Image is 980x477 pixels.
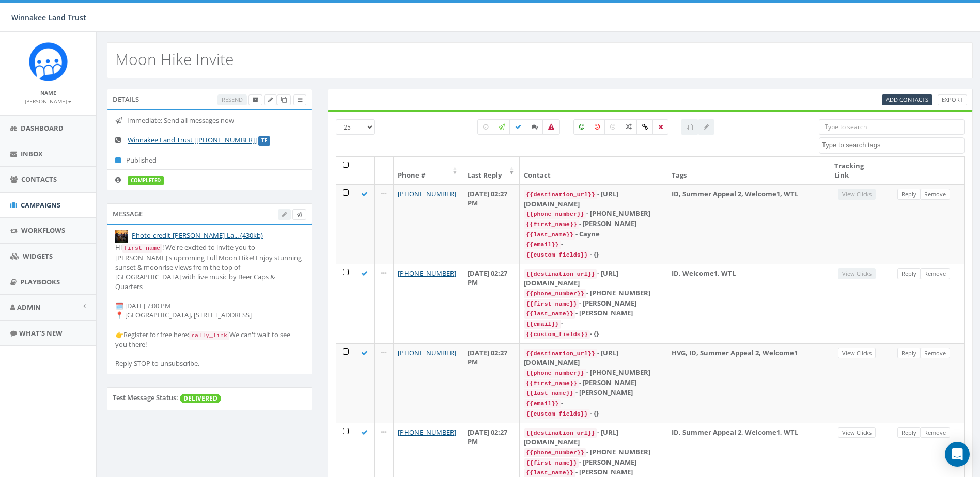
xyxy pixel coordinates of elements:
[21,174,57,184] span: Contacts
[897,348,921,359] a: Reply
[524,447,662,457] div: - [PHONE_NUMBER]
[822,140,964,150] textarea: Search
[17,303,41,312] span: Admin
[886,96,928,103] span: Add Contacts
[524,319,662,329] div: -
[297,210,302,218] span: Send Test Message
[604,119,621,135] label: Neutral
[920,189,950,200] a: Remove
[107,150,312,170] li: Published
[463,264,520,343] td: [DATE] 02:27 PM
[524,308,662,319] div: - [PERSON_NAME]
[589,119,605,135] label: Negative
[667,184,831,264] td: ID, Summer Appeal 2, Welcome1, WTL
[524,309,575,319] code: {{last_name}}
[115,117,127,124] i: Immediate: Send all messages now
[398,189,456,198] a: [PHONE_NUMBER]
[524,268,662,288] div: - [URL][DOMAIN_NAME]
[463,157,520,184] th: Last Reply: activate to sort column ascending
[838,427,876,438] a: View Clicks
[524,298,662,309] div: - [PERSON_NAME]
[524,239,662,249] div: -
[838,348,876,359] a: View Clicks
[524,398,662,408] div: -
[281,96,287,103] span: Clone Campaign
[667,264,831,343] td: ID, Welcome1, WTL
[524,209,662,219] div: - [PHONE_NUMBER]
[524,229,662,240] div: - Cayne
[25,98,72,105] small: [PERSON_NAME]
[524,299,579,309] code: {{first_name}}
[920,348,950,359] a: Remove
[298,96,302,103] span: View Campaign Delivery Statistics
[897,427,921,438] a: Reply
[882,94,932,105] a: Add Contacts
[107,89,312,109] div: Details
[620,119,637,135] label: Mixed
[524,190,597,199] code: {{destination_url}}
[132,231,263,240] a: Photo-credit-[PERSON_NAME]-La... (430kb)
[524,220,579,229] code: {{first_name}}
[21,149,43,158] span: Inbox
[20,277,60,287] span: Playbooks
[524,250,589,260] code: {{custom_fields}}
[524,320,561,329] code: {{email}}
[23,251,53,261] span: Widgets
[115,157,126,164] i: Published
[524,389,575,398] code: {{last_name}}
[652,119,668,135] label: Removed
[122,244,162,253] code: first_name
[524,388,662,398] div: - [PERSON_NAME]
[493,119,510,135] label: Sending
[524,349,597,358] code: {{destination_url}}
[524,409,589,419] code: {{custom_fields}}
[40,89,56,97] small: Name
[524,428,597,438] code: {{destination_url}}
[11,12,86,22] span: Winnakee Land Trust
[398,348,456,357] a: [PHONE_NUMBER]
[524,269,597,279] code: {{destination_url}}
[19,328,63,338] span: What's New
[115,243,304,369] div: Hi ! We're excited to invite you to [PERSON_NAME]'s upcoming Full Moon Hike! Enjoy stunning sunse...
[667,157,831,184] th: Tags
[524,379,579,388] code: {{first_name}}
[524,458,579,468] code: {{first_name}}
[636,119,654,135] label: Link Clicked
[524,330,589,339] code: {{custom_fields}}
[524,288,662,298] div: - [PHONE_NUMBER]
[524,219,662,229] div: - [PERSON_NAME]
[128,135,257,145] a: Winnakee Land Trust [[PHONE_NUMBER]]
[21,200,60,210] span: Campaigns
[938,94,967,105] a: Export
[107,110,312,131] li: Immediate: Send all messages now
[524,427,662,447] div: - [URL][DOMAIN_NAME]
[524,457,662,468] div: - [PERSON_NAME]
[113,393,178,403] label: Test Message Status:
[128,176,164,185] label: completed
[524,378,662,388] div: - [PERSON_NAME]
[524,289,586,298] code: {{phone_number}}
[107,203,312,224] div: Message
[819,119,965,135] input: Type to search
[189,331,229,340] code: rally_link
[524,189,662,209] div: - [URL][DOMAIN_NAME]
[524,249,662,260] div: - {}
[394,157,463,184] th: Phone #: activate to sort column ascending
[897,268,921,279] a: Reply
[115,51,234,68] h2: Moon Hike Invite
[886,96,928,103] span: CSV files only
[920,268,950,279] a: Remove
[398,268,456,278] a: [PHONE_NUMBER]
[180,394,221,403] span: DELIVERED
[830,157,883,184] th: Tracking Link
[268,96,273,103] span: Edit Campaign Title
[524,399,561,408] code: {{email}}
[398,427,456,437] a: [PHONE_NUMBER]
[524,348,662,368] div: - [URL][DOMAIN_NAME]
[25,96,72,105] a: [PERSON_NAME]
[524,210,586,219] code: {{phone_number}}
[463,343,520,423] td: [DATE] 02:27 PM
[897,189,921,200] a: Reply
[524,408,662,419] div: - {}
[21,123,64,133] span: Dashboard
